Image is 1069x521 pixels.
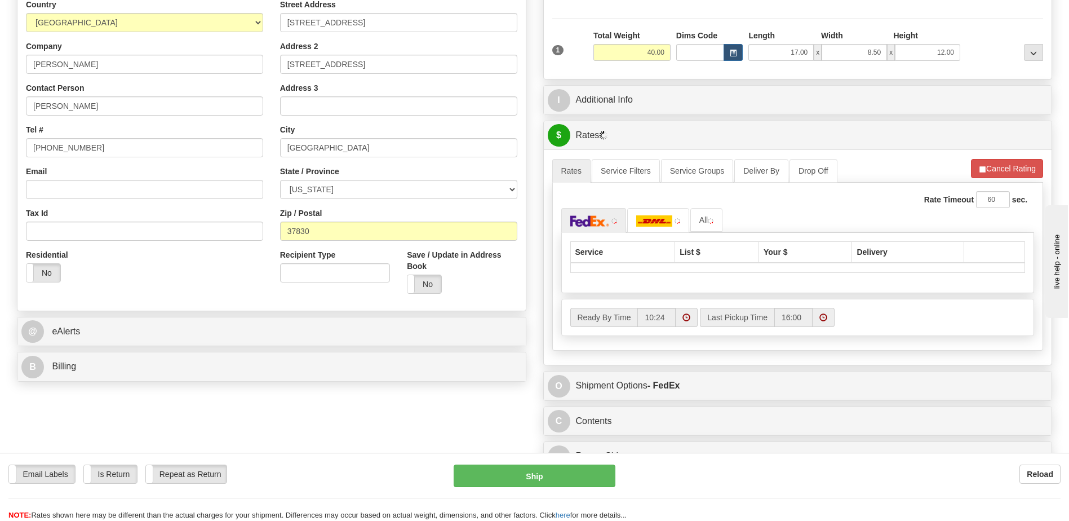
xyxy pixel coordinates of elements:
a: IAdditional Info [548,89,1048,112]
a: Drop Off [789,159,837,183]
label: Contact Person [26,82,84,94]
a: All [690,208,723,232]
span: B [21,356,44,378]
label: Address 3 [280,82,318,94]
label: Length [748,30,775,41]
span: x [887,44,895,61]
div: ... [1024,44,1043,61]
span: $ [548,124,570,147]
label: Repeat as Return [146,465,227,483]
label: Ready By Time [570,308,638,327]
th: Delivery [852,241,964,263]
span: 1 [552,45,564,55]
button: Cancel Rating [971,159,1043,178]
label: Height [893,30,918,41]
label: State / Province [280,166,339,177]
label: Total Weight [593,30,640,41]
img: tiny_red.gif [675,218,680,224]
label: Residential [26,249,68,260]
span: O [548,375,570,398]
label: Is Return [84,465,137,483]
span: @ [21,320,44,343]
label: Company [26,41,62,52]
input: Enter a location [280,13,517,32]
label: Address 2 [280,41,318,52]
button: Reload [1019,465,1061,484]
label: Recipient Type [280,249,336,260]
th: Service [570,241,675,263]
label: No [407,275,441,293]
img: tiny_red.gif [708,218,713,224]
img: tiny_red.gif [611,218,617,224]
span: R [548,445,570,468]
label: Rate Timeout [924,194,974,205]
iframe: chat widget [1043,203,1068,318]
a: Service Filters [592,159,660,183]
label: City [280,124,295,135]
img: FedEx Express® [570,215,610,227]
label: sec. [1012,194,1027,205]
span: Billing [52,361,76,371]
label: No [26,264,60,282]
button: Ship [454,465,615,487]
b: Reload [1027,470,1053,479]
label: Email Labels [9,465,75,483]
a: B Billing [21,355,522,378]
a: OShipment Options- FedEx [548,374,1048,398]
label: Width [821,30,843,41]
img: Progress.gif [599,131,608,140]
span: I [548,89,570,112]
span: NOTE: [8,511,31,519]
a: RReturn Shipment [548,445,1048,468]
a: here [556,511,570,519]
a: Deliver By [734,159,788,183]
a: $Rates [548,124,1048,147]
a: @ eAlerts [21,320,522,343]
div: live help - online [8,10,104,18]
label: Email [26,166,47,177]
a: CContents [548,410,1048,433]
label: Tax Id [26,207,48,219]
img: DHL [636,215,672,227]
label: Save / Update in Address Book [407,249,517,272]
a: Rates [552,159,591,183]
strong: - FedEx [647,381,680,390]
label: Tel # [26,124,43,135]
label: Last Pickup Time [700,308,774,327]
th: List $ [675,241,759,263]
span: eAlerts [52,326,80,336]
label: Zip / Postal [280,207,322,219]
span: x [814,44,822,61]
label: Dims Code [676,30,717,41]
a: Service Groups [661,159,733,183]
span: C [548,410,570,432]
th: Your $ [759,241,852,263]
